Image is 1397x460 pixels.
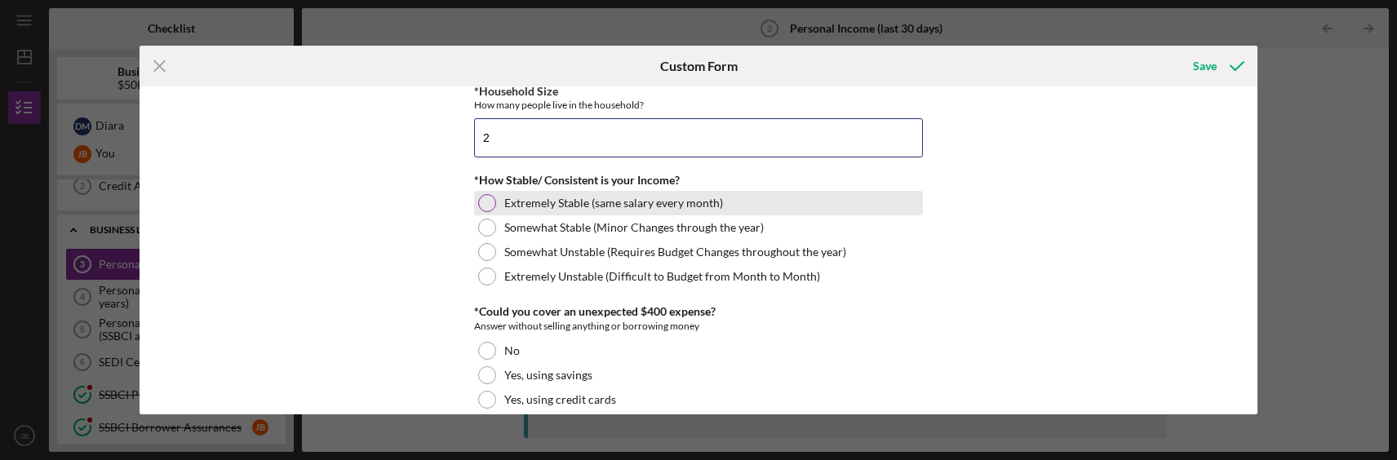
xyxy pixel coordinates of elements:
div: *How Stable/ Consistent is your Income? [474,174,923,187]
div: Answer without selling anything or borrowing money [474,318,923,334]
button: Save [1177,50,1257,82]
label: Yes, using credit cards [504,393,616,406]
label: No [504,344,520,357]
label: Somewhat Stable (Minor Changes through the year) [504,221,764,234]
div: Save [1193,50,1217,82]
label: Somewhat Unstable (Requires Budget Changes throughout the year) [504,245,846,259]
label: *Household Size [474,84,558,98]
div: *Could you cover an unexpected $400 expense? [474,305,923,318]
h6: Custom Form [660,59,738,73]
label: Extremely Stable (same salary every month) [504,197,723,210]
label: Yes, using savings [504,369,592,382]
label: Extremely Unstable (Difficult to Budget from Month to Month) [504,270,820,283]
div: How many people live in the household? [474,99,923,111]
